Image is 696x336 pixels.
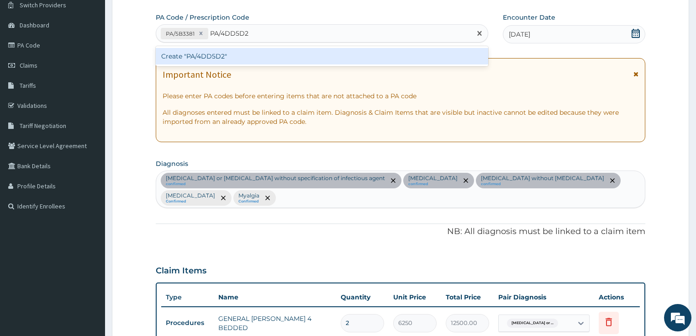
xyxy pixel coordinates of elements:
p: All diagnoses entered must be linked to a claim item. Diagnosis & Claim Items that are visible bu... [163,108,639,126]
textarea: Type your message and hit 'Enter' [5,232,174,264]
h3: Claim Items [156,266,206,276]
span: [DATE] [509,30,530,39]
span: Dashboard [20,21,49,29]
label: Diagnosis [156,159,188,168]
p: [MEDICAL_DATA] without [MEDICAL_DATA] [481,175,604,182]
p: [MEDICAL_DATA] [166,192,215,199]
label: Encounter Date [503,13,555,22]
p: Please enter PA codes before entering items that are not attached to a PA code [163,91,639,101]
th: Type [161,289,214,306]
div: Create "PA/4DD5D2" [156,48,488,64]
img: d_794563401_company_1708531726252_794563401 [17,46,37,69]
small: confirmed [481,182,604,187]
p: NB: All diagnosis must be linked to a claim item [156,226,646,238]
span: [MEDICAL_DATA] or ... [507,319,558,328]
p: Myalgia [238,192,259,199]
small: confirmed [166,182,385,187]
span: remove selection option [219,194,227,202]
span: Switch Providers [20,1,66,9]
span: Tariff Negotiation [20,122,66,130]
th: Actions [594,288,640,306]
th: Name [214,288,337,306]
small: confirmed [408,182,458,187]
td: Procedures [161,315,214,331]
th: Quantity [336,288,389,306]
span: We're online! [53,107,126,199]
label: PA Code / Prescription Code [156,13,249,22]
h1: Important Notice [163,69,231,80]
small: Confirmed [166,199,215,204]
div: PA/5B3381 [163,28,196,39]
div: Chat with us now [47,51,153,63]
th: Total Price [441,288,494,306]
span: remove selection option [264,194,272,202]
span: remove selection option [608,176,617,185]
span: remove selection option [462,176,470,185]
span: Tariffs [20,81,36,90]
p: [MEDICAL_DATA] [408,175,458,182]
div: Minimize live chat window [150,5,172,27]
small: Confirmed [238,199,259,204]
th: Unit Price [389,288,441,306]
span: remove selection option [389,176,397,185]
th: Pair Diagnosis [494,288,594,306]
p: [MEDICAL_DATA] or [MEDICAL_DATA] without specification of infectious agent [166,175,385,182]
span: Claims [20,61,37,69]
